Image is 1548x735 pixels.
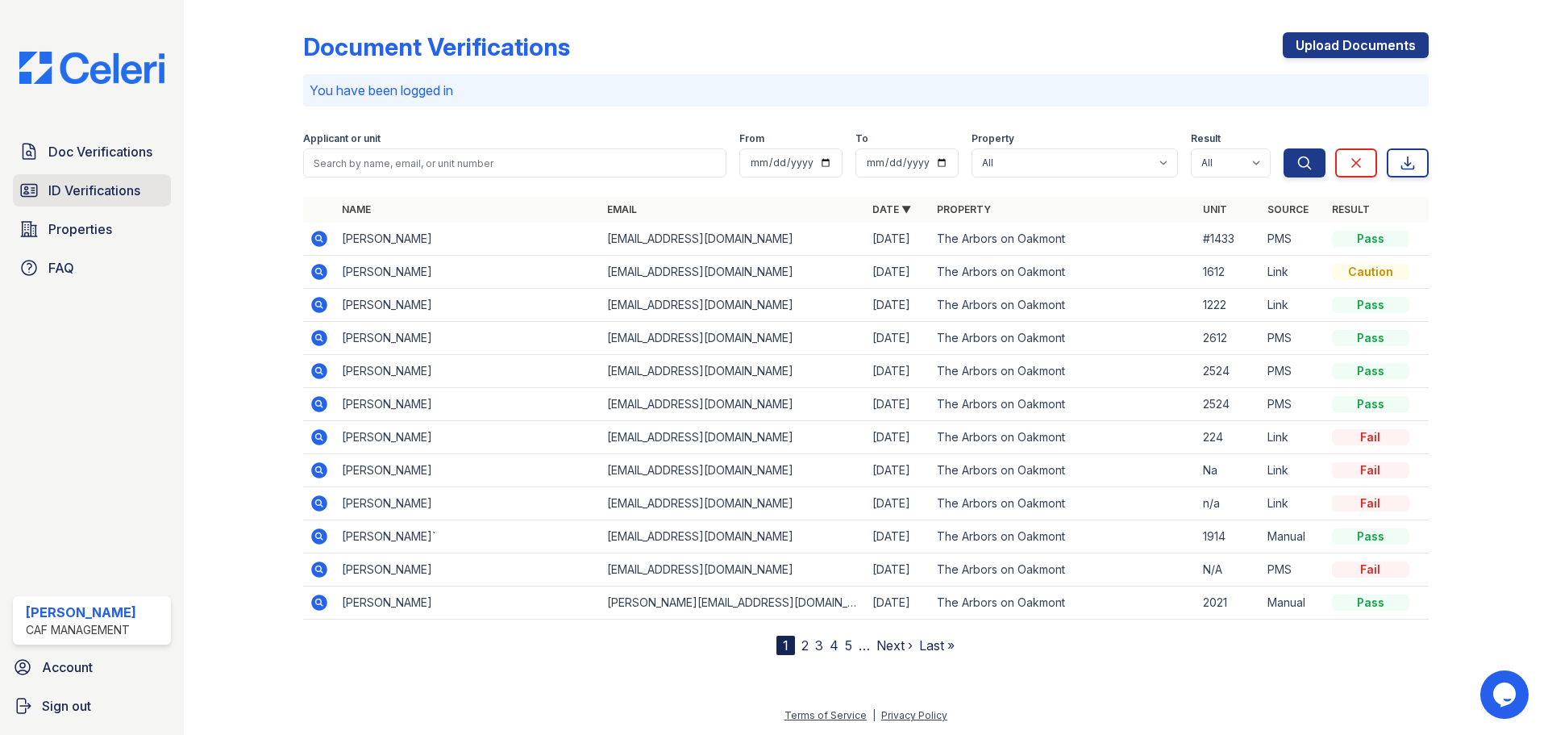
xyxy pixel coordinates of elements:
[930,553,1196,587] td: The Arbors on Oakmont
[335,454,601,487] td: [PERSON_NAME]
[1332,396,1409,412] div: Pass
[930,223,1196,256] td: The Arbors on Oakmont
[335,223,601,256] td: [PERSON_NAME]
[1261,520,1325,553] td: Manual
[601,421,866,454] td: [EMAIL_ADDRESS][DOMAIN_NAME]
[607,203,637,215] a: Email
[930,587,1196,620] td: The Arbors on Oakmont
[866,289,930,322] td: [DATE]
[919,637,955,654] a: Last »
[335,355,601,388] td: [PERSON_NAME]
[13,174,171,207] a: ID Verifications
[866,421,930,454] td: [DATE]
[866,256,930,289] td: [DATE]
[1261,289,1325,322] td: Link
[303,148,726,177] input: Search by name, email, or unit number
[1261,388,1325,421] td: PMS
[1261,421,1325,454] td: Link
[335,388,601,421] td: [PERSON_NAME]
[335,487,601,520] td: [PERSON_NAME]
[6,690,177,722] a: Sign out
[1261,454,1325,487] td: Link
[1196,256,1261,289] td: 1612
[601,520,866,553] td: [EMAIL_ADDRESS][DOMAIN_NAME]
[866,388,930,421] td: [DATE]
[1196,388,1261,421] td: 2524
[930,289,1196,322] td: The Arbors on Oakmont
[335,289,601,322] td: [PERSON_NAME]
[866,487,930,520] td: [DATE]
[1261,487,1325,520] td: Link
[1261,322,1325,355] td: PMS
[930,355,1196,388] td: The Arbors on Oakmont
[1196,587,1261,620] td: 2021
[1332,495,1409,512] div: Fail
[866,520,930,553] td: [DATE]
[866,322,930,355] td: [DATE]
[26,603,136,622] div: [PERSON_NAME]
[930,421,1196,454] td: The Arbors on Oakmont
[1196,487,1261,520] td: n/a
[6,52,177,84] img: CE_Logo_Blue-a8612792a0a2168367f1c8372b55b34899dd931a85d93a1a3d3e32e68fde9ad4.png
[1196,454,1261,487] td: Na
[1332,363,1409,379] div: Pass
[866,587,930,620] td: [DATE]
[303,32,570,61] div: Document Verifications
[872,709,876,721] div: |
[1480,670,1532,719] iframe: chat widget
[335,520,601,553] td: [PERSON_NAME]`
[1196,421,1261,454] td: 224
[1332,462,1409,478] div: Fail
[930,454,1196,487] td: The Arbors on Oakmont
[13,136,171,168] a: Doc Verifications
[930,487,1196,520] td: The Arbors on Oakmont
[1332,297,1409,313] div: Pass
[815,637,823,654] a: 3
[1332,595,1409,611] div: Pass
[859,636,870,655] span: …
[601,322,866,355] td: [EMAIL_ADDRESS][DOMAIN_NAME]
[1261,256,1325,289] td: Link
[930,520,1196,553] td: The Arbors on Oakmont
[1261,355,1325,388] td: PMS
[1267,203,1309,215] a: Source
[303,132,381,145] label: Applicant or unit
[872,203,911,215] a: Date ▼
[342,203,371,215] a: Name
[1261,553,1325,587] td: PMS
[739,132,764,145] label: From
[1332,528,1409,545] div: Pass
[881,709,947,721] a: Privacy Policy
[876,637,913,654] a: Next ›
[601,223,866,256] td: [EMAIL_ADDRESS][DOMAIN_NAME]
[1261,223,1325,256] td: PMS
[601,256,866,289] td: [EMAIL_ADDRESS][DOMAIN_NAME]
[1283,32,1429,58] a: Upload Documents
[48,219,112,239] span: Properties
[801,637,809,654] a: 2
[1203,203,1227,215] a: Unit
[845,637,852,654] a: 5
[784,709,867,721] a: Terms of Service
[930,388,1196,421] td: The Arbors on Oakmont
[1196,355,1261,388] td: 2524
[601,454,866,487] td: [EMAIL_ADDRESS][DOMAIN_NAME]
[866,223,930,256] td: [DATE]
[48,181,140,200] span: ID Verifications
[310,81,1422,100] p: You have been logged in
[937,203,991,215] a: Property
[930,256,1196,289] td: The Arbors on Oakmont
[1332,264,1409,280] div: Caution
[866,355,930,388] td: [DATE]
[1332,203,1370,215] a: Result
[1196,289,1261,322] td: 1222
[866,553,930,587] td: [DATE]
[1191,132,1221,145] label: Result
[601,388,866,421] td: [EMAIL_ADDRESS][DOMAIN_NAME]
[1332,429,1409,445] div: Fail
[601,487,866,520] td: [EMAIL_ADDRESS][DOMAIN_NAME]
[1196,322,1261,355] td: 2612
[601,587,866,620] td: [PERSON_NAME][EMAIL_ADDRESS][DOMAIN_NAME]
[335,587,601,620] td: [PERSON_NAME]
